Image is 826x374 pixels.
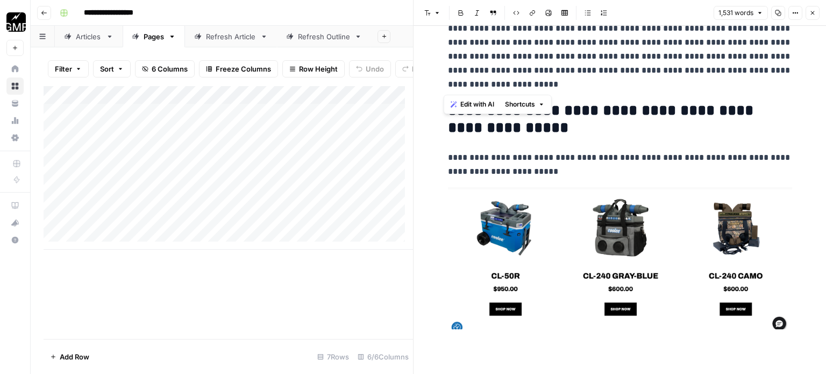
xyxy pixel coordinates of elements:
div: 7 Rows [313,348,353,365]
span: 1,531 words [718,8,753,18]
a: Refresh Outline [277,26,371,47]
div: Refresh Outline [298,31,350,42]
div: Articles [76,31,102,42]
span: Sort [100,63,114,74]
a: Usage [6,112,24,129]
span: Undo [366,63,384,74]
img: Growth Marketing Pro Logo [6,12,26,32]
button: Edit with AI [446,97,499,111]
a: Articles [55,26,123,47]
span: Shortcuts [505,100,535,109]
button: Shortcuts [501,97,549,111]
div: What's new? [7,215,23,231]
a: Pages [123,26,185,47]
span: Add Row [60,351,89,362]
div: Pages [144,31,164,42]
a: Settings [6,129,24,146]
button: Undo [349,60,391,77]
a: Your Data [6,95,24,112]
button: Sort [93,60,131,77]
span: Freeze Columns [216,63,271,74]
button: Redo [395,60,436,77]
span: Filter [55,63,72,74]
button: Workspace: Growth Marketing Pro [6,9,24,36]
button: Row Height [282,60,345,77]
div: 6/6 Columns [353,348,413,365]
span: Edit with AI [460,100,494,109]
button: Help + Support [6,231,24,249]
a: Home [6,60,24,77]
button: Add Row [44,348,96,365]
button: Filter [48,60,89,77]
button: 6 Columns [135,60,195,77]
a: Browse [6,77,24,95]
a: Refresh Article [185,26,277,47]
button: What's new? [6,214,24,231]
button: 1,531 words [714,6,768,20]
span: 6 Columns [152,63,188,74]
div: Refresh Article [206,31,256,42]
button: Freeze Columns [199,60,278,77]
a: AirOps Academy [6,197,24,214]
span: Row Height [299,63,338,74]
